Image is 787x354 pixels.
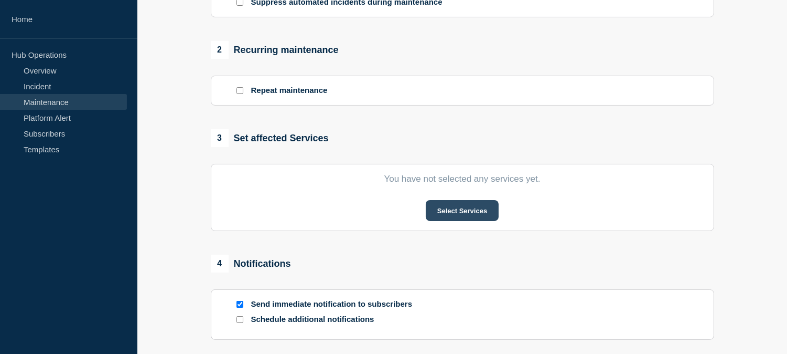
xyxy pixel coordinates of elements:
[211,255,229,273] span: 4
[251,315,419,325] p: Schedule additional notifications
[211,41,229,59] span: 2
[234,174,691,184] p: You have not selected any services yet.
[426,200,499,221] button: Select Services
[211,129,329,147] div: Set affected Services
[236,87,243,94] input: Repeat maintenance
[211,41,339,59] div: Recurring maintenance
[251,299,419,309] p: Send immediate notification to subscribers
[236,316,243,323] input: Schedule additional notifications
[211,255,291,273] div: Notifications
[236,301,243,308] input: Send immediate notification to subscribers
[211,129,229,147] span: 3
[251,86,328,96] p: Repeat maintenance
